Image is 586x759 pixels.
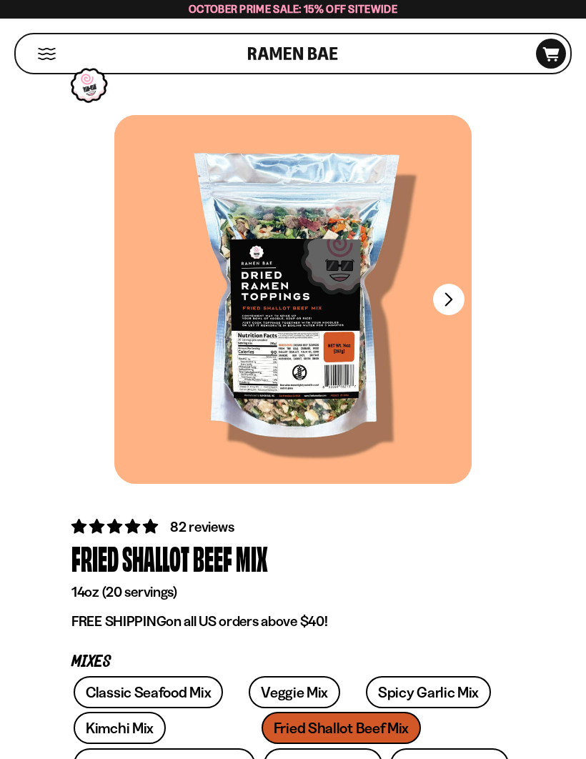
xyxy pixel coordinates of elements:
[189,2,397,16] span: October Prime Sale: 15% off Sitewide
[71,583,515,601] p: 14oz (20 servings)
[122,537,189,580] div: Shallot
[170,518,234,535] span: 82 reviews
[71,537,119,580] div: Fried
[74,676,223,708] a: Classic Seafood Mix
[71,612,515,630] p: on all US orders above $40!
[74,712,166,744] a: Kimchi Mix
[193,537,232,580] div: Beef
[71,655,515,669] p: Mixes
[71,612,166,630] strong: FREE SHIPPING
[433,284,465,315] button: Next
[71,517,161,535] span: 4.83 stars
[249,676,340,708] a: Veggie Mix
[366,676,491,708] a: Spicy Garlic Mix
[37,48,56,60] button: Mobile Menu Trigger
[236,537,268,580] div: Mix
